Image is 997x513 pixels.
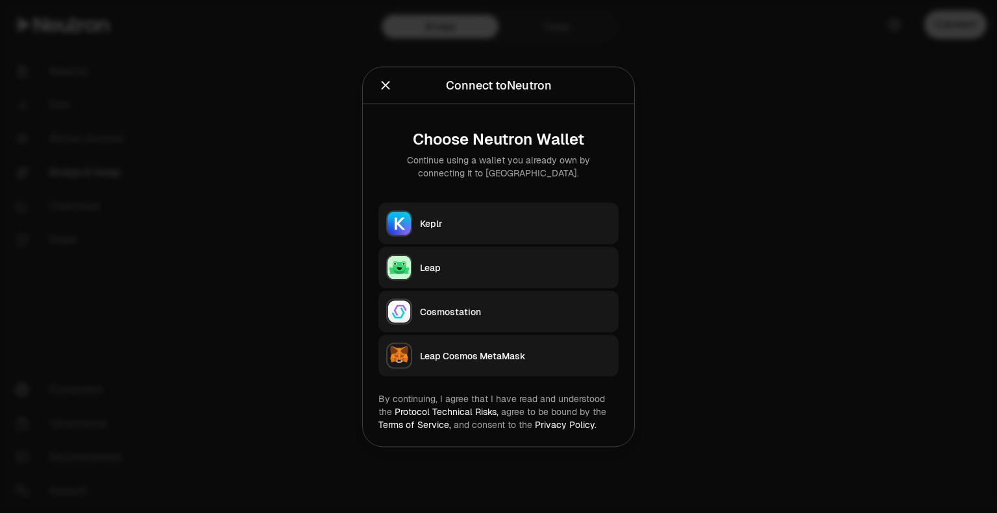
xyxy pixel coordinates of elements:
[420,261,611,274] div: Leap
[535,418,597,430] a: Privacy Policy.
[388,211,411,235] img: Keplr
[395,405,498,417] a: Protocol Technical Risks,
[420,349,611,362] div: Leap Cosmos MetaMask
[378,392,619,431] div: By continuing, I agree that I have read and understood the agree to be bound by the and consent t...
[378,246,619,288] button: LeapLeap
[420,217,611,230] div: Keplr
[388,300,411,323] img: Cosmostation
[446,76,552,94] div: Connect to Neutron
[388,344,411,367] img: Leap Cosmos MetaMask
[389,153,608,179] div: Continue using a wallet you already own by connecting it to [GEOGRAPHIC_DATA].
[378,291,619,332] button: CosmostationCosmostation
[389,130,608,148] div: Choose Neutron Wallet
[420,305,611,318] div: Cosmostation
[378,335,619,376] button: Leap Cosmos MetaMaskLeap Cosmos MetaMask
[378,76,393,94] button: Close
[378,202,619,244] button: KeplrKeplr
[388,256,411,279] img: Leap
[378,418,451,430] a: Terms of Service,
